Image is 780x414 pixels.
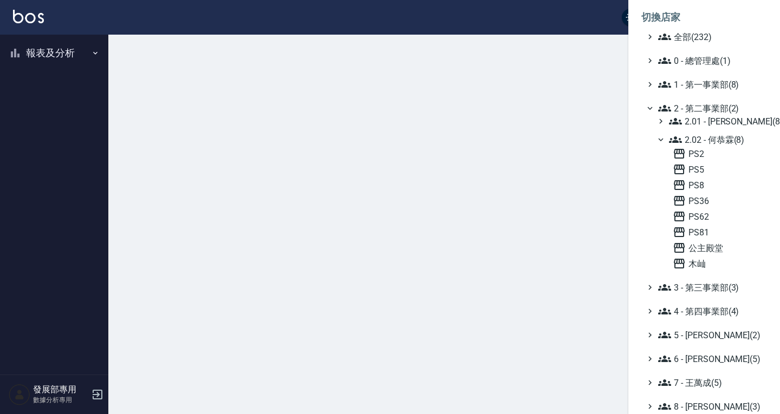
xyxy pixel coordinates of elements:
[673,257,763,270] span: 木屾
[658,30,763,43] span: 全部(232)
[673,241,763,254] span: 公主殿堂
[673,194,763,207] span: PS36
[641,4,767,30] li: 切換店家
[658,305,763,318] span: 4 - 第四事業部(4)
[673,163,763,176] span: PS5
[658,78,763,91] span: 1 - 第一事業部(8)
[658,102,763,115] span: 2 - 第二事業部(2)
[669,133,763,146] span: 2.02 - 何恭霖(8)
[673,226,763,239] span: PS81
[658,376,763,389] span: 7 - 王萬成(5)
[658,54,763,67] span: 0 - 總管理處(1)
[658,352,763,365] span: 6 - [PERSON_NAME](5)
[658,281,763,294] span: 3 - 第三事業部(3)
[673,179,763,192] span: PS8
[673,210,763,223] span: PS62
[673,147,763,160] span: PS2
[669,115,763,128] span: 2.01 - [PERSON_NAME](8)
[658,328,763,341] span: 5 - [PERSON_NAME](2)
[658,400,763,413] span: 8 - [PERSON_NAME](3)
